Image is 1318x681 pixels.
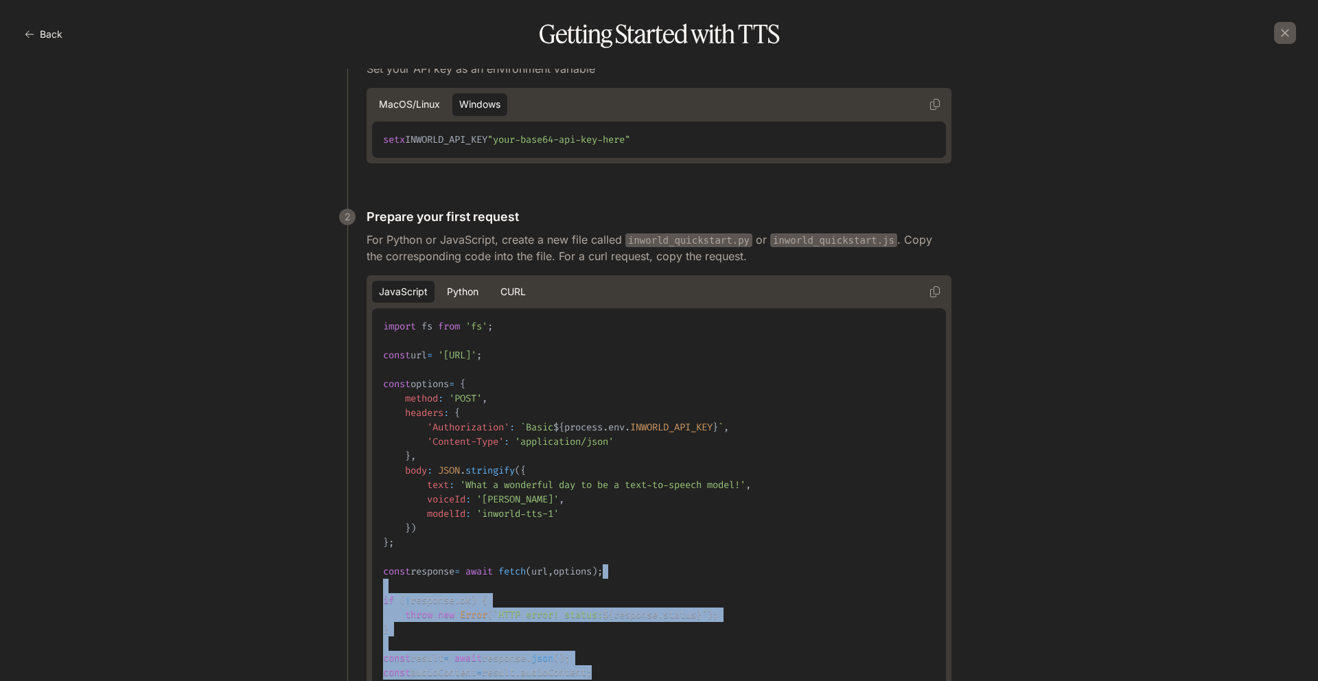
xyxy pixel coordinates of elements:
[427,435,504,448] span: 'Content-Type'
[454,651,482,665] span: await
[449,378,454,391] span: =
[498,565,526,578] span: fetch
[476,507,559,520] span: 'inworld-tts-1'
[515,435,614,448] span: 'application/json'
[476,666,482,679] span: =
[559,651,564,665] span: )
[383,320,416,333] span: import
[526,421,553,434] span: Basic
[405,594,411,607] span: !
[696,608,702,621] span: }
[411,522,416,535] span: )
[438,608,454,621] span: new
[460,464,465,477] span: .
[520,666,586,679] span: audioContent
[608,421,625,434] span: env
[372,93,447,116] button: macOS/Linux
[548,565,553,578] span: ,
[22,21,68,48] button: Back
[924,281,946,303] button: Copy
[597,565,603,578] span: ;
[491,281,535,303] button: cURL
[663,608,696,621] span: status
[405,406,443,419] span: headers
[427,493,465,506] span: voiceId
[405,133,487,146] span: INWORLD_API_KEY
[625,233,752,247] code: inworld_quickstart.py
[411,666,476,679] span: audioContent
[471,594,476,607] span: )
[383,623,389,636] span: }
[658,608,663,621] span: .
[625,421,630,434] span: .
[531,565,548,578] span: url
[454,406,460,419] span: {
[427,507,465,520] span: modelId
[427,349,432,362] span: =
[383,349,411,362] span: const
[411,594,454,607] span: response
[487,608,493,621] span: (
[509,421,515,434] span: :
[367,207,519,226] p: Prepare your first request
[452,93,507,116] button: Windows
[383,536,389,549] span: }
[924,93,946,115] button: Copy
[487,320,493,333] span: ;
[476,493,559,506] span: '[PERSON_NAME]'
[411,651,443,665] span: result
[438,320,460,333] span: from
[465,320,487,333] span: 'fs'
[614,608,658,621] span: response
[449,478,454,492] span: :
[405,392,438,405] span: method
[460,478,745,492] span: 'What a wonderful day to be a text-to-speech model!'
[770,233,897,247] code: inworld_quickstart.js
[405,464,427,477] span: body
[345,209,351,224] p: 2
[592,565,597,578] span: )
[515,464,520,477] span: (
[630,421,713,434] span: INWORLD_API_KEY
[515,666,520,679] span: .
[564,421,603,434] span: process
[559,493,564,506] span: ,
[372,281,435,303] button: JavaScript
[498,608,603,621] span: HTTP error! status:
[443,406,449,419] span: :
[718,421,724,434] span: `
[520,421,526,434] span: `
[553,565,592,578] span: options
[411,565,454,578] span: response
[707,608,713,621] span: )
[713,608,718,621] span: ;
[389,536,394,549] span: ;
[603,608,614,621] span: ${
[526,651,531,665] span: .
[504,435,509,448] span: :
[745,478,751,492] span: ,
[713,421,718,434] span: }
[586,666,592,679] span: ;
[438,349,476,362] span: '[URL]'
[22,22,1296,47] h1: Getting Started with TTS
[520,464,526,477] span: {
[454,565,460,578] span: =
[465,493,471,506] span: :
[482,392,487,405] span: ,
[383,378,411,391] span: const
[400,594,405,607] span: (
[553,421,564,434] span: ${
[411,378,449,391] span: options
[702,608,707,621] span: `
[427,478,449,492] span: text
[460,594,471,607] span: ok
[603,421,608,434] span: .
[465,565,493,578] span: await
[493,608,498,621] span: `
[383,666,411,679] span: const
[460,378,465,391] span: {
[487,133,630,146] span: "your-base64-api-key-here"
[454,594,460,607] span: .
[405,522,411,535] span: }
